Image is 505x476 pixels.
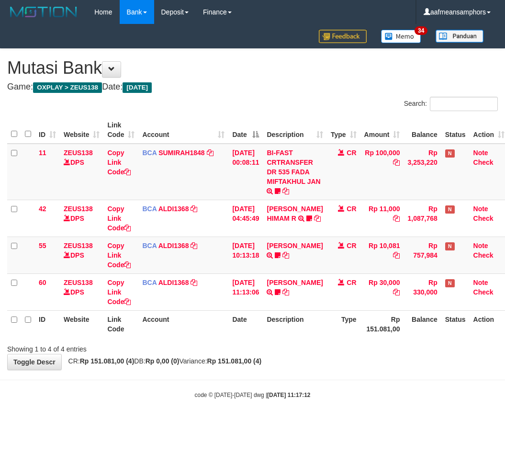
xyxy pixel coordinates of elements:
span: 55 [39,242,46,249]
th: Description: activate to sort column ascending [263,116,326,144]
a: Copy BI-FAST CRTRANSFER DR 535 FADA MIFTAKHUL JAN to clipboard [282,187,289,195]
span: OXPLAY > ZEUS138 [33,82,102,93]
a: Note [473,149,488,157]
span: CR [347,205,356,213]
th: Amount: activate to sort column ascending [360,116,404,144]
span: CR [347,242,356,249]
td: Rp 1,087,768 [404,200,441,237]
span: 11 [39,149,46,157]
span: CR: DB: Variance: [64,357,262,365]
strong: Rp 151.081,00 (4) [207,357,262,365]
a: Note [473,242,488,249]
small: code © [DATE]-[DATE] dwg | [195,392,311,398]
span: 34 [415,26,427,35]
th: Website: activate to sort column ascending [60,116,103,144]
td: DPS [60,144,103,200]
img: panduan.png [436,30,483,43]
strong: Rp 151.081,00 (4) [80,357,135,365]
img: Button%20Memo.svg [381,30,421,43]
th: Type: activate to sort column ascending [327,116,360,144]
a: Copy Link Code [107,149,131,176]
span: BCA [142,205,157,213]
th: Balance [404,310,441,338]
a: Check [473,288,494,296]
a: ALDI1368 [158,242,189,249]
a: [PERSON_NAME] [267,279,323,286]
a: ZEUS138 [64,242,93,249]
a: Copy Link Code [107,242,131,269]
a: Copy ALDI1368 to clipboard [191,242,197,249]
span: BCA [142,242,157,249]
th: Date [228,310,263,338]
span: BCA [142,279,157,286]
td: [DATE] 11:13:06 [228,273,263,310]
a: SUMIRAH1848 [158,149,204,157]
input: Search: [430,97,498,111]
a: Copy ALDI1368 to clipboard [191,279,197,286]
span: 60 [39,279,46,286]
a: Copy ALVA HIMAM R to clipboard [314,215,321,222]
th: Account [138,310,228,338]
th: Link Code: activate to sort column ascending [103,116,138,144]
th: Balance [404,116,441,144]
a: Copy SUMIRAH1848 to clipboard [207,149,213,157]
a: Toggle Descr [7,354,62,370]
label: Search: [404,97,498,111]
a: [PERSON_NAME] [267,242,323,249]
a: Copy Rp 100,000 to clipboard [393,159,400,166]
span: CR [347,149,356,157]
th: Account: activate to sort column ascending [138,116,228,144]
td: Rp 11,000 [360,200,404,237]
td: [DATE] 00:08:11 [228,144,263,200]
h4: Game: Date: [7,82,498,92]
span: Has Note [445,242,455,250]
strong: Rp 0,00 (0) [146,357,180,365]
span: BCA [142,149,157,157]
a: Copy Rp 30,000 to clipboard [393,288,400,296]
a: Copy MUHAMMAD ILHAM to clipboard [282,288,289,296]
td: [DATE] 04:45:49 [228,200,263,237]
td: DPS [60,273,103,310]
td: Rp 3,253,220 [404,144,441,200]
a: Check [473,159,494,166]
a: Copy Rp 10,081 to clipboard [393,251,400,259]
span: CR [347,279,356,286]
td: Rp 10,081 [360,237,404,273]
td: BI-FAST CRTRANSFER DR 535 FADA MIFTAKHUL JAN [263,144,326,200]
h1: Mutasi Bank [7,58,498,78]
th: Type [327,310,360,338]
a: Check [473,251,494,259]
div: Showing 1 to 4 of 4 entries [7,340,203,354]
th: ID: activate to sort column ascending [35,116,60,144]
span: Has Note [445,279,455,287]
a: ALDI1368 [158,279,189,286]
th: Date: activate to sort column descending [228,116,263,144]
th: Website [60,310,103,338]
strong: [DATE] 11:17:12 [267,392,310,398]
td: Rp 757,984 [404,237,441,273]
span: Has Note [445,149,455,158]
a: ALDI1368 [158,205,189,213]
th: Status [441,116,470,144]
a: Check [473,215,494,222]
img: Feedback.jpg [319,30,367,43]
td: [DATE] 10:13:18 [228,237,263,273]
span: Has Note [445,205,455,214]
th: Rp 151.081,00 [360,310,404,338]
img: MOTION_logo.png [7,5,80,19]
a: Note [473,205,488,213]
a: Copy Link Code [107,205,131,232]
td: Rp 30,000 [360,273,404,310]
td: Rp 330,000 [404,273,441,310]
a: Copy Rp 11,000 to clipboard [393,215,400,222]
th: Status [441,310,470,338]
th: Link Code [103,310,138,338]
span: 42 [39,205,46,213]
td: DPS [60,237,103,273]
th: Description [263,310,326,338]
a: ZEUS138 [64,279,93,286]
a: Copy FERLANDA EFRILIDIT to clipboard [282,251,289,259]
span: [DATE] [123,82,152,93]
th: ID [35,310,60,338]
a: ZEUS138 [64,149,93,157]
